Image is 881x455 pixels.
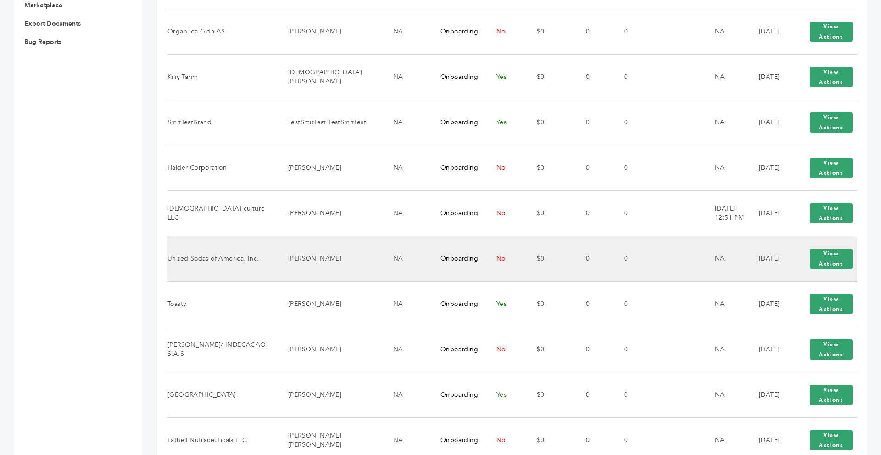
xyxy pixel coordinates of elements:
[525,9,574,54] td: $0
[277,145,382,190] td: [PERSON_NAME]
[382,281,429,327] td: NA
[613,54,658,100] td: 0
[525,372,574,417] td: $0
[277,100,382,145] td: TestSmitTest TestSmitTest
[382,372,429,417] td: NA
[747,236,794,281] td: [DATE]
[574,236,613,281] td: 0
[429,281,485,327] td: Onboarding
[525,190,574,236] td: $0
[485,100,525,145] td: Yes
[167,9,277,54] td: Organuca Gida AS
[277,190,382,236] td: [PERSON_NAME]
[747,190,794,236] td: [DATE]
[277,372,382,417] td: [PERSON_NAME]
[810,67,853,87] button: View Actions
[810,112,853,133] button: View Actions
[277,54,382,100] td: [DEMOGRAPHIC_DATA][PERSON_NAME]
[167,190,277,236] td: [DEMOGRAPHIC_DATA] culture LLC
[24,38,61,46] a: Bug Reports
[747,54,794,100] td: [DATE]
[574,145,613,190] td: 0
[382,100,429,145] td: NA
[574,100,613,145] td: 0
[703,9,747,54] td: NA
[525,145,574,190] td: $0
[485,327,525,372] td: No
[167,236,277,281] td: United Sodas of America, Inc.
[429,9,485,54] td: Onboarding
[24,19,81,28] a: Export Documents
[429,190,485,236] td: Onboarding
[429,236,485,281] td: Onboarding
[810,430,853,450] button: View Actions
[382,190,429,236] td: NA
[703,372,747,417] td: NA
[810,294,853,314] button: View Actions
[810,158,853,178] button: View Actions
[703,100,747,145] td: NA
[747,100,794,145] td: [DATE]
[485,9,525,54] td: No
[810,339,853,360] button: View Actions
[485,190,525,236] td: No
[525,54,574,100] td: $0
[277,236,382,281] td: [PERSON_NAME]
[703,236,747,281] td: NA
[382,9,429,54] td: NA
[277,327,382,372] td: [PERSON_NAME]
[525,327,574,372] td: $0
[485,236,525,281] td: No
[382,327,429,372] td: NA
[613,236,658,281] td: 0
[747,327,794,372] td: [DATE]
[382,145,429,190] td: NA
[277,9,382,54] td: [PERSON_NAME]
[703,327,747,372] td: NA
[613,372,658,417] td: 0
[810,385,853,405] button: View Actions
[613,145,658,190] td: 0
[574,372,613,417] td: 0
[574,190,613,236] td: 0
[485,145,525,190] td: No
[167,54,277,100] td: Kılıç Tarım
[810,249,853,269] button: View Actions
[167,372,277,417] td: [GEOGRAPHIC_DATA]
[613,190,658,236] td: 0
[703,54,747,100] td: NA
[429,54,485,100] td: Onboarding
[525,281,574,327] td: $0
[382,54,429,100] td: NA
[167,100,277,145] td: SmitTestBrand
[525,100,574,145] td: $0
[613,327,658,372] td: 0
[613,9,658,54] td: 0
[485,372,525,417] td: Yes
[703,145,747,190] td: NA
[747,372,794,417] td: [DATE]
[574,281,613,327] td: 0
[167,145,277,190] td: Haider Corporation
[703,190,747,236] td: [DATE] 12:51 PM
[574,54,613,100] td: 0
[485,281,525,327] td: Yes
[277,281,382,327] td: [PERSON_NAME]
[810,203,853,223] button: View Actions
[485,54,525,100] td: Yes
[747,281,794,327] td: [DATE]
[525,236,574,281] td: $0
[747,9,794,54] td: [DATE]
[382,236,429,281] td: NA
[574,327,613,372] td: 0
[24,1,62,10] a: Marketplace
[613,281,658,327] td: 0
[429,100,485,145] td: Onboarding
[167,327,277,372] td: [PERSON_NAME]/ INDECACAO S.A.S
[429,372,485,417] td: Onboarding
[574,9,613,54] td: 0
[167,281,277,327] td: Toasty
[703,281,747,327] td: NA
[429,327,485,372] td: Onboarding
[613,100,658,145] td: 0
